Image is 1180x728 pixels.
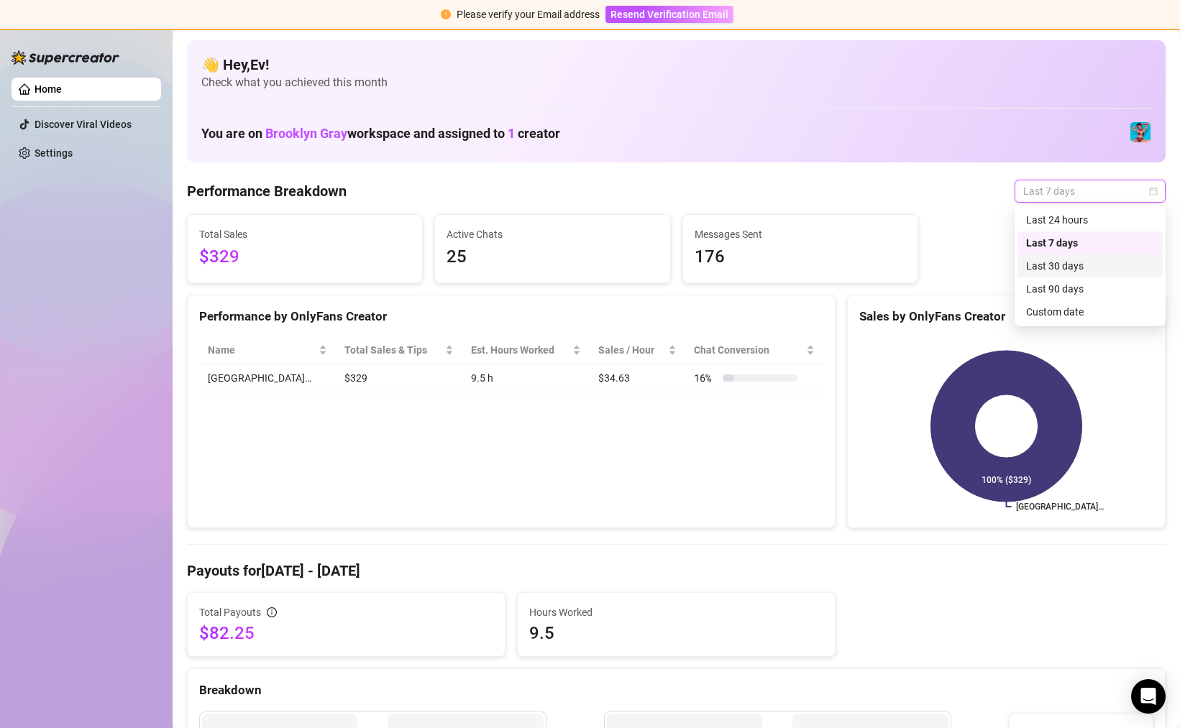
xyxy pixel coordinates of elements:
span: 1 [508,126,515,141]
div: Est. Hours Worked [471,342,570,358]
span: Chat Conversion [694,342,803,358]
th: Name [199,336,336,364]
span: Name [208,342,316,358]
th: Total Sales & Tips [336,336,462,364]
img: Brooklyn [1130,122,1151,142]
span: calendar [1149,187,1158,195]
span: info-circle [267,607,277,617]
td: 9.5 h [462,364,590,392]
div: Last 90 days [1026,281,1154,297]
span: Last 7 days [1023,180,1157,202]
span: Total Payouts [199,604,261,620]
div: Custom date [1017,300,1163,323]
button: Resend Verification Email [605,6,733,23]
div: Performance by OnlyFans Creator [199,307,823,326]
span: Resend Verification Email [610,9,728,20]
img: logo-BBDzfeDw.svg [12,50,119,65]
div: Please verify your Email address [457,6,600,22]
span: Hours Worked [529,604,823,620]
span: 176 [695,244,906,271]
div: Last 7 days [1026,235,1154,251]
div: Last 90 days [1017,277,1163,300]
span: Sales / Hour [598,342,666,358]
a: Settings [35,147,73,159]
span: $329 [199,244,411,271]
span: Brooklyn Gray [265,126,347,141]
div: Sales by OnlyFans Creator [859,307,1153,326]
text: [GEOGRAPHIC_DATA]… [1016,502,1104,512]
h4: Performance Breakdown [187,181,347,201]
td: [GEOGRAPHIC_DATA]… [199,364,336,392]
span: Active Chats [447,226,658,242]
a: Home [35,83,62,95]
span: Total Sales [199,226,411,242]
th: Chat Conversion [685,336,823,364]
div: Open Intercom Messenger [1131,679,1166,714]
div: Last 30 days [1017,254,1163,277]
a: Discover Viral Videos [35,119,132,130]
h4: 👋 Hey, Ev ! [201,55,1151,75]
div: Last 7 days [1017,231,1163,254]
h1: You are on workspace and assigned to creator [201,126,560,142]
th: Sales / Hour [590,336,686,364]
span: 25 [447,244,658,271]
span: exclamation-circle [441,9,451,19]
div: Last 24 hours [1017,208,1163,231]
span: 9.5 [529,622,823,645]
span: Check what you achieved this month [201,75,1151,91]
h4: Payouts for [DATE] - [DATE] [187,561,1166,581]
div: Last 30 days [1026,258,1154,274]
span: Total Sales & Tips [344,342,442,358]
span: $82.25 [199,622,493,645]
div: Breakdown [199,681,1153,700]
span: Messages Sent [695,226,906,242]
div: Custom date [1026,304,1154,320]
td: $329 [336,364,462,392]
span: 16 % [694,370,717,386]
td: $34.63 [590,364,686,392]
div: Last 24 hours [1026,212,1154,228]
